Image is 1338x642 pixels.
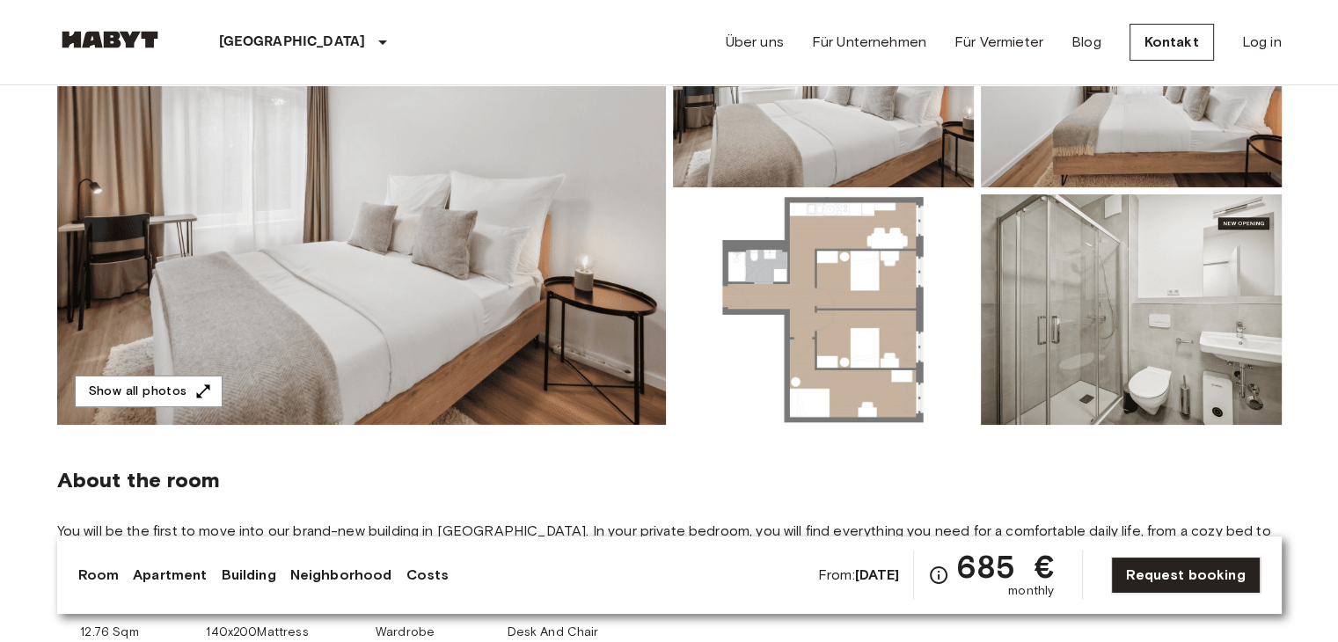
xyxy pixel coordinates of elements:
[75,376,223,408] button: Show all photos
[812,32,926,53] a: Für Unternehmen
[219,32,366,53] p: [GEOGRAPHIC_DATA]
[57,31,163,48] img: Habyt
[928,565,949,586] svg: Check cost overview for full price breakdown. Please note that discounts apply to new joiners onl...
[57,467,1282,493] span: About the room
[376,624,435,641] span: Wardrobe
[406,565,449,586] a: Costs
[507,624,598,641] span: Desk And Chair
[855,566,900,583] b: [DATE]
[57,522,1282,560] span: You will be the first to move into our brand-new building in [GEOGRAPHIC_DATA]. In your private b...
[290,565,392,586] a: Neighborhood
[1130,24,1214,61] a: Kontakt
[1111,557,1260,594] a: Request booking
[1071,32,1101,53] a: Blog
[673,194,974,425] img: Picture of unit DE-01-262-002-02
[1242,32,1282,53] a: Log in
[206,624,308,641] span: 140x200Mattress
[954,32,1043,53] a: Für Vermieter
[726,32,784,53] a: Über uns
[80,624,138,641] span: 12.76 Sqm
[1008,582,1054,600] span: monthly
[818,565,900,585] span: From:
[221,565,275,586] a: Building
[78,565,120,586] a: Room
[981,194,1282,425] img: Picture of unit DE-01-262-002-02
[133,565,207,586] a: Apartment
[956,551,1054,582] span: 685 €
